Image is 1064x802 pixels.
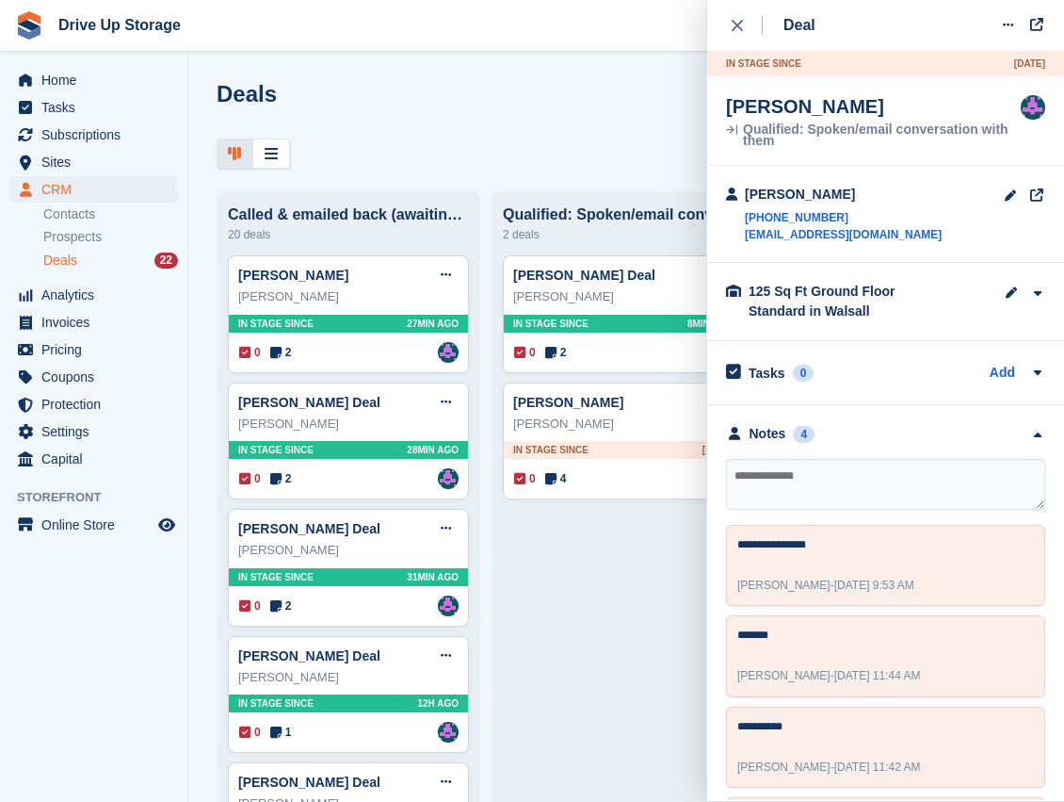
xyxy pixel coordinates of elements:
div: [PERSON_NAME] [745,185,942,205]
span: Analytics [41,282,154,308]
a: menu [9,149,178,175]
a: [PERSON_NAME] [238,268,348,283]
span: 1 [270,724,292,741]
span: 27MIN AGO [407,317,459,331]
span: [DATE] 11:44 AM [834,669,921,682]
a: Contacts [43,205,178,223]
span: Pricing [41,336,154,363]
img: Andy [438,596,459,616]
div: 0 [793,365,814,382]
a: Deals 22 [43,251,178,270]
div: [PERSON_NAME] [238,287,459,306]
span: Storefront [17,488,187,507]
a: Add [990,363,1015,385]
span: Tasks [41,94,154,121]
div: Qualified: Spoken/email conversation with them [726,123,1021,146]
span: 0 [239,470,261,487]
span: 0 [514,470,536,487]
a: Preview store [155,514,178,536]
a: menu [9,336,178,363]
span: Subscriptions [41,122,154,148]
div: [PERSON_NAME] [238,415,459,434]
span: [DATE] [1014,57,1045,71]
a: menu [9,446,178,472]
a: [PERSON_NAME] [513,395,623,410]
span: [PERSON_NAME] [737,579,830,592]
span: 8MIN AGO [687,317,734,331]
div: [PERSON_NAME] [726,95,1021,118]
div: [PERSON_NAME] [238,541,459,560]
a: menu [9,391,178,417]
span: Protection [41,391,154,417]
span: Online Store [41,512,154,538]
span: In stage since [513,443,588,457]
span: 0 [514,344,536,361]
a: [PHONE_NUMBER] [745,209,942,226]
div: [PERSON_NAME] [513,287,734,306]
span: 12H AGO [417,696,459,711]
span: [DATE] 9:53 AM [834,579,914,592]
div: 125 Sq Ft Ground Floor Standard in Walsall [749,282,937,321]
span: Settings [41,418,154,445]
a: [PERSON_NAME] Deal [238,648,380,663]
a: Drive Up Storage [51,9,188,41]
a: menu [9,418,178,445]
span: Deals [43,252,77,270]
span: Invoices [41,309,154,336]
a: [PERSON_NAME] Deal [238,521,380,536]
span: 4 [545,470,567,487]
a: menu [9,364,178,390]
span: In stage since [238,696,314,711]
span: In stage since [238,570,314,584]
a: menu [9,176,178,203]
img: Andy [438,342,459,363]
div: [PERSON_NAME] [513,415,734,434]
div: - [737,577,914,594]
span: In stage since [513,317,588,331]
div: - [737,667,921,684]
div: 20 deals [228,223,469,246]
span: Coupons [41,364,154,390]
img: Andy [438,468,459,489]
span: Home [41,67,154,93]
h2: Tasks [749,365,785,382]
span: 2 [545,344,567,361]
a: [EMAIL_ADDRESS][DOMAIN_NAME] [745,226,942,243]
a: menu [9,512,178,538]
span: 2 [270,344,292,361]
a: menu [9,309,178,336]
span: 31MIN AGO [407,570,459,584]
span: [DATE] 11:42 AM [834,761,921,774]
span: In stage since [238,317,314,331]
span: In stage since [238,443,314,457]
div: Notes [750,424,786,444]
span: In stage since [726,57,801,71]
div: - [737,759,921,776]
div: 2 deals [503,223,744,246]
span: 2 [270,470,292,487]
a: menu [9,122,178,148]
img: Andy [438,722,459,743]
span: [PERSON_NAME] [737,761,830,774]
span: Capital [41,446,154,472]
span: Sites [41,149,154,175]
a: [PERSON_NAME] Deal [513,268,655,283]
div: 22 [154,253,178,269]
div: 4 [793,426,814,443]
img: Andy [1021,95,1045,120]
div: Deal [783,14,815,37]
a: menu [9,94,178,121]
span: 0 [239,597,261,614]
div: Called & emailed back (awaiting response) [228,206,469,223]
a: [PERSON_NAME] Deal [238,395,380,410]
a: menu [9,282,178,308]
a: [PERSON_NAME] Deal [238,775,380,790]
a: Prospects [43,227,178,247]
span: 28MIN AGO [407,443,459,457]
a: menu [9,67,178,93]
